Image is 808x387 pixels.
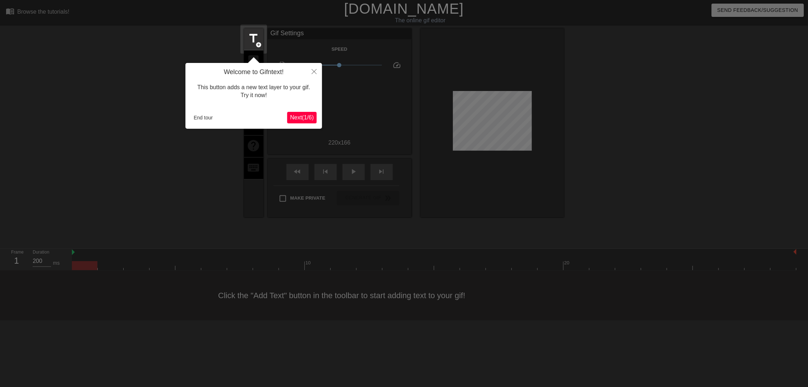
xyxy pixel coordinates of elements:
[290,114,314,120] span: Next ( 1 / 6 )
[191,76,317,107] div: This button adds a new text layer to your gif. Try it now!
[306,63,322,79] button: Close
[191,68,317,76] h4: Welcome to Gifntext!
[191,112,216,123] button: End tour
[287,112,317,123] button: Next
